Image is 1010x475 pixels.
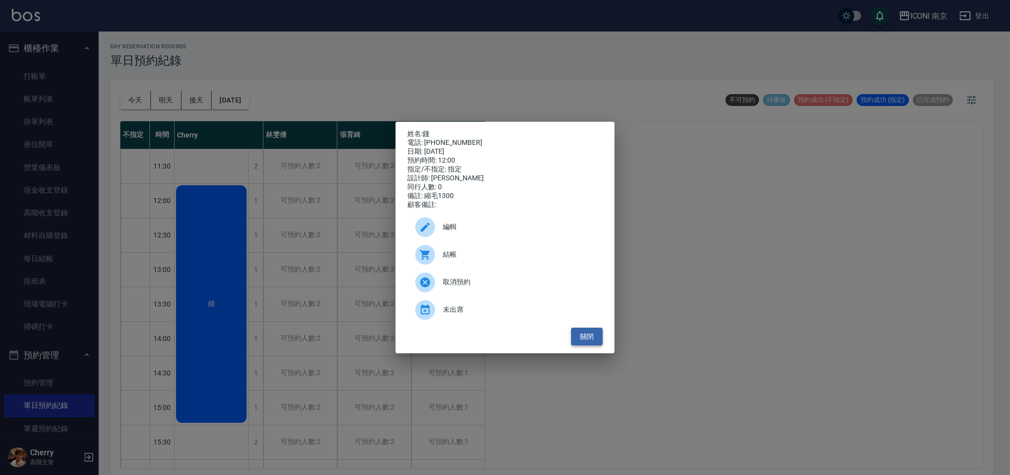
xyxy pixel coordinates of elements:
[407,156,603,165] div: 預約時間: 12:00
[423,130,430,137] a: 鍾
[407,213,603,241] div: 編輯
[407,174,603,183] div: 設計師: [PERSON_NAME]
[443,277,595,287] span: 取消預約
[407,138,603,147] div: 電話: [PHONE_NUMBER]
[443,222,595,232] span: 編輯
[407,201,603,209] div: 顧客備註:
[443,305,595,315] span: 未出席
[571,328,603,346] button: 關閉
[407,165,603,174] div: 指定/不指定: 指定
[407,147,603,156] div: 日期: [DATE]
[407,192,603,201] div: 備註: 縮毛1300
[407,296,603,324] div: 未出席
[407,183,603,192] div: 同行人數: 0
[407,269,603,296] div: 取消預約
[407,130,603,138] p: 姓名:
[443,249,595,260] span: 結帳
[407,241,603,269] a: 結帳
